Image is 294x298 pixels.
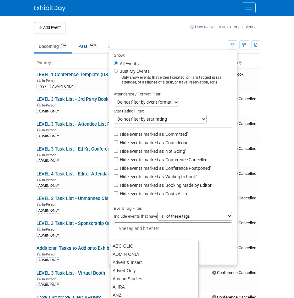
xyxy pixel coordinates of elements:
[36,146,118,152] a: LEVEL 3 Task List - Ed Kit Conferences
[37,153,41,156] img: In-Person Event
[36,245,120,251] a: Additional Tasks to Add onto ExhibitDay
[114,75,232,85] div: Only show events that either I created, or I am tagged in (as attendee, or assignee of a task, or...
[42,153,58,157] span: In-Person
[48,60,51,65] a: Sort by Event Name
[114,106,232,115] div: Star Rating Filter:
[119,165,211,171] label: Hide events marked as 'Conference Postponed'
[111,275,199,283] div: African Studies
[111,283,199,291] div: AHRA
[111,266,199,275] div: Advert Only
[212,270,256,275] span: Conference Cancelled
[119,174,197,180] label: Hide events marked as 'Waiting to book'
[42,79,58,83] span: In-Person
[37,79,41,82] img: In-Person Event
[114,212,232,222] div: Include events that have
[114,51,232,59] div: Show:
[37,178,41,181] img: In-Person Event
[88,43,98,48] span: 1408
[36,109,61,114] div: ADMIN ONLY
[34,58,165,68] th: Event
[114,205,232,212] div: Event Tag Filter:
[42,277,58,281] span: In-Person
[34,40,72,52] a: Upcoming134
[111,258,199,266] div: Advert & Insert
[36,134,61,139] div: ADMIN ONLY
[36,96,120,102] a: LEVEL 3 Task List - 3rd Party Bookseller
[119,182,212,188] label: Hide events marked as 'Booking Made by Editor'
[119,191,187,197] label: Hide events marked as 'Costs All In'
[119,68,150,74] label: Just My Events
[34,22,65,33] button: Add Event
[242,3,256,13] button: Menu
[37,203,41,206] img: In-Person Event
[74,40,103,52] a: Past1408
[37,227,41,231] img: In-Person Event
[36,257,61,263] div: ADMIN ONLY
[42,178,58,182] span: In-Person
[117,225,167,232] input: Type tag and hit enter
[37,128,41,131] img: In-Person Event
[59,43,68,48] span: 134
[119,140,189,146] label: Hide events marked as 'Considering'
[36,270,105,276] a: LEVEL 3 Task List - Virtual Booth
[36,233,61,238] div: ADMIN ONLY
[36,158,61,164] div: ADMIN ONLY
[36,84,48,89] div: FY27
[42,203,58,207] span: In-Person
[36,282,61,288] div: ADMIN ONLY
[111,250,199,258] div: ADMIN ONLY
[42,128,58,132] span: In-Person
[111,242,199,250] div: ABC-CLIO
[238,60,241,65] a: Sort by Participation Type
[36,183,61,189] div: ADMIN ONLY
[119,157,208,163] label: Hide events marked as 'Conference Cancelled'
[37,103,41,106] img: In-Person Event
[37,277,41,280] img: In-Person Event
[42,103,58,107] span: In-Person
[42,252,58,256] span: In-Person
[50,84,75,89] div: ADMIN ONLY
[37,252,41,255] img: In-Person Event
[190,25,260,29] a: How to sync to an external calendar...
[36,221,114,226] a: LEVEL 3 Task List - Sponsorship Only
[119,61,139,66] label: All Events
[114,90,232,98] div: Attendance / Format Filter:
[36,121,127,127] a: LEVEL 3 Task List - Attendee List Purchase
[119,131,188,137] label: Hide events marked as 'Committed'
[36,208,61,214] div: ADMIN ONLY
[34,5,65,12] img: ExhibitDay
[36,196,117,201] a: LEVEL 3 Task List - Unmanned Display
[36,171,125,177] a: LEVEL 4 Task List - Editor Attendance Only
[119,148,186,154] label: Hide events marked as 'Not Going'
[36,72,137,77] a: LEVEL 1 Conference Template (US Conferences)
[42,227,58,232] span: In-Person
